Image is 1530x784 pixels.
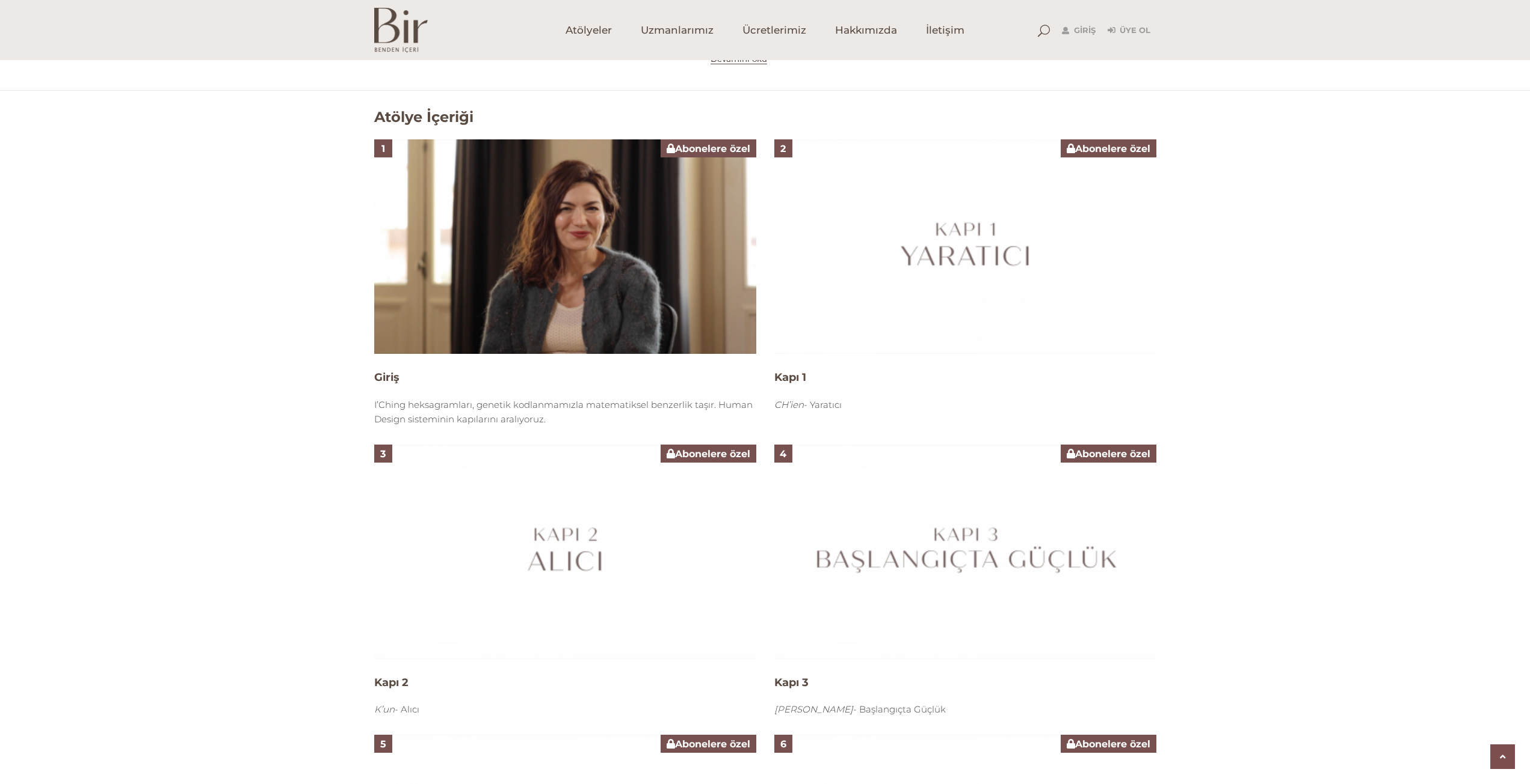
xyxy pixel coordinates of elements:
span: Abonelere özel [667,143,750,154]
span: 2 [780,143,786,154]
span: Abonelere özel [1067,738,1150,750]
span: Hakkımızda [835,23,897,37]
span: 5 [380,738,386,750]
div: - Yaratıcı [774,398,1156,412]
h4: Kapı 2 [374,675,756,690]
span: Ücretlerimiz [742,23,806,37]
div: - Başlangıçta Güçlük [774,702,1156,717]
span: Abonelere özel [667,448,750,460]
div: I’Ching heksagramları, genetik kodlanmamızla matematiksel benzerlik taşır. Human Design sistemini... [374,398,756,427]
h2: Atölye İçeriği [374,109,473,126]
em: [PERSON_NAME] [774,703,853,715]
a: Giriş [1062,23,1096,38]
span: Abonelere özel [1067,143,1150,154]
span: İletişim [926,23,964,37]
span: Abonelere özel [667,738,750,750]
span: 1 [381,143,385,154]
em: K’un [374,703,395,715]
span: 3 [380,448,386,460]
a: Üye Ol [1108,23,1150,38]
span: Uzmanlarımız [641,23,714,37]
h4: Kapı 3 [774,675,1156,690]
div: - Alıcı [374,702,756,717]
span: Abonelere özel [1067,448,1150,460]
span: 6 [780,738,786,750]
em: CH’ien [774,399,804,410]
span: 4 [780,448,786,460]
span: Atölyeler [566,23,612,37]
h4: Giriş [374,370,756,385]
h4: Kapı 1 [774,370,1156,385]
